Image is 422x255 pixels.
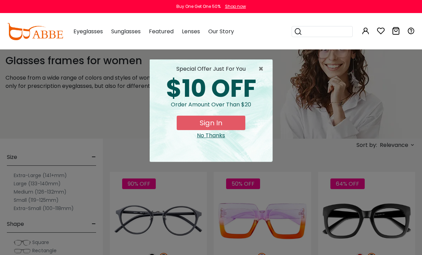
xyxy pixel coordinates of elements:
div: Close [155,131,267,140]
span: Featured [149,27,174,35]
div: special offer just for you [155,65,267,73]
a: Shop now [222,3,246,9]
span: Eyeglasses [73,27,103,35]
button: Close [258,65,267,73]
img: abbeglasses.com [7,23,63,40]
button: Sign In [177,116,245,130]
div: Buy One Get One 50% [176,3,221,10]
div: Shop now [225,3,246,10]
span: Lenses [182,27,200,35]
span: Our Story [208,27,234,35]
span: Sunglasses [111,27,141,35]
div: $10 OFF [155,77,267,101]
span: × [258,65,267,73]
div: Order amount over than $20 [155,101,267,116]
